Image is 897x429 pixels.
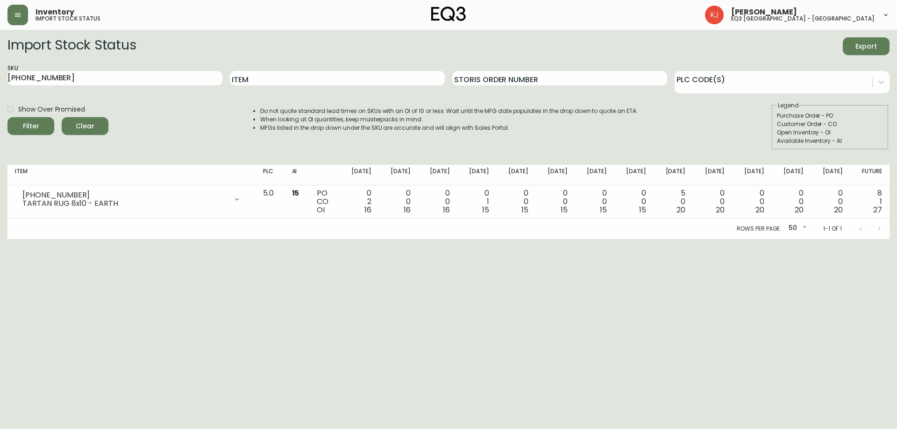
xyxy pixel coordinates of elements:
div: 0 0 [583,189,607,214]
div: [PHONE_NUMBER] [22,191,228,199]
img: logo [431,7,466,21]
th: Item [7,165,256,185]
div: Filter [23,120,39,132]
span: 16 [364,204,371,215]
div: 0 0 [779,189,803,214]
th: [DATE] [732,165,771,185]
th: [DATE] [771,165,811,185]
div: 0 0 [819,189,843,214]
div: Purchase Order - PO [777,112,883,120]
div: 0 0 [700,189,725,214]
legend: Legend [777,101,800,110]
div: 0 0 [426,189,450,214]
span: Export [850,41,882,52]
div: 8 1 [858,189,882,214]
span: 27 [873,204,882,215]
span: 20 [755,204,764,215]
div: Available Inventory - AI [777,137,883,145]
span: 20 [716,204,725,215]
span: 15 [482,204,489,215]
th: [DATE] [575,165,614,185]
span: 15 [639,204,646,215]
div: Customer Order - CO [777,120,883,128]
div: TARTAN RUG 8x10 - EARTH [22,199,228,208]
th: AI [285,165,310,185]
span: Clear [69,120,101,132]
div: Open Inventory - OI [777,128,883,137]
h5: import stock status [36,16,100,21]
div: PO CO [317,189,332,214]
th: [DATE] [497,165,536,185]
div: [PHONE_NUMBER]TARTAN RUG 8x10 - EARTH [15,189,248,210]
span: OI [317,204,325,215]
h5: eq3 [GEOGRAPHIC_DATA] - [GEOGRAPHIC_DATA] [731,16,875,21]
li: When looking at OI quantities, keep masterpacks in mind. [260,115,638,124]
button: Clear [62,117,108,135]
th: [DATE] [693,165,732,185]
div: 0 2 [347,189,371,214]
th: [DATE] [457,165,497,185]
th: [DATE] [654,165,693,185]
li: MFGs listed in the drop down under the SKU are accurate and will align with Sales Portal. [260,124,638,132]
button: Export [843,37,890,55]
span: 15 [521,204,528,215]
th: Future [850,165,890,185]
span: 20 [795,204,804,215]
li: Do not quote standard lead times on SKUs with an OI of 10 or less. Wait until the MFG date popula... [260,107,638,115]
p: 1-1 of 1 [823,225,842,233]
span: 15 [292,188,299,198]
th: PLC [256,165,285,185]
span: Show Over Promised [18,105,85,114]
th: [DATE] [339,165,378,185]
th: [DATE] [418,165,457,185]
td: 5.0 [256,185,285,218]
div: 0 0 [504,189,528,214]
div: 0 0 [622,189,646,214]
span: Inventory [36,8,74,16]
div: 0 1 [465,189,489,214]
th: [DATE] [811,165,850,185]
span: 20 [834,204,843,215]
div: 0 0 [543,189,568,214]
div: 0 0 [740,189,764,214]
span: [PERSON_NAME] [731,8,797,16]
div: 5 0 [661,189,685,214]
span: 20 [676,204,685,215]
button: Filter [7,117,54,135]
th: [DATE] [614,165,654,185]
span: 16 [404,204,411,215]
span: 16 [443,204,450,215]
div: 50 [785,221,808,236]
th: [DATE] [536,165,575,185]
h2: Import Stock Status [7,37,136,55]
th: [DATE] [379,165,418,185]
span: 15 [561,204,568,215]
div: 0 0 [386,189,411,214]
img: 24a625d34e264d2520941288c4a55f8e [705,6,724,24]
span: 15 [600,204,607,215]
p: Rows per page: [737,225,781,233]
